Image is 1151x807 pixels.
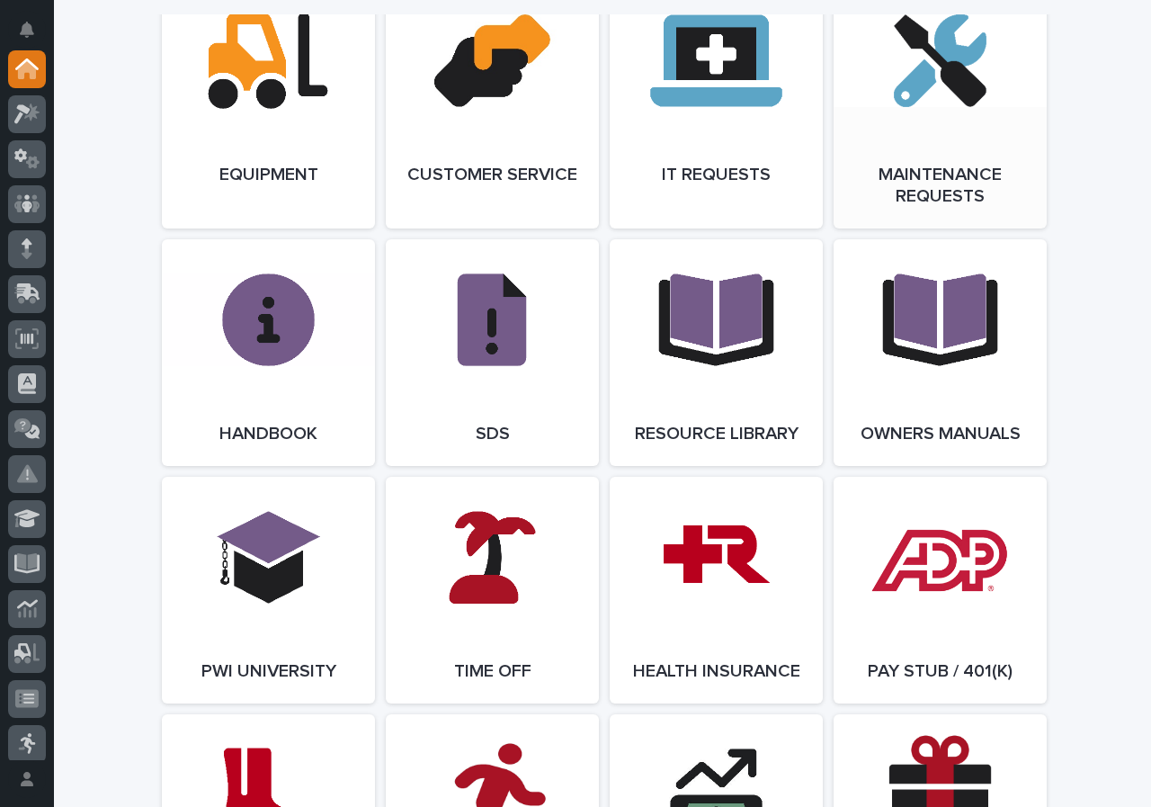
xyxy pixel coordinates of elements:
a: Pay Stub / 401(k) [834,477,1047,704]
a: Time Off [386,477,599,704]
a: Handbook [162,239,375,466]
a: Owners Manuals [834,239,1047,466]
a: PWI University [162,477,375,704]
div: Notifications [22,22,46,50]
a: SDS [386,239,599,466]
a: Health Insurance [610,477,823,704]
button: Notifications [8,11,46,49]
a: Resource Library [610,239,823,466]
